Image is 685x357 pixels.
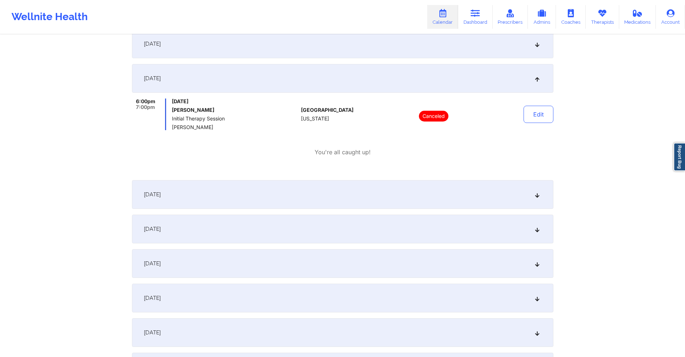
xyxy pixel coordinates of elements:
[315,148,371,156] p: You're all caught up!
[524,106,553,123] button: Edit
[656,5,685,29] a: Account
[136,104,155,110] span: 7:00pm
[427,5,458,29] a: Calendar
[673,143,685,171] a: Report Bug
[172,124,298,130] span: [PERSON_NAME]
[144,225,161,233] span: [DATE]
[301,107,353,113] span: [GEOGRAPHIC_DATA]
[144,329,161,336] span: [DATE]
[144,75,161,82] span: [DATE]
[556,5,586,29] a: Coaches
[619,5,656,29] a: Medications
[144,40,161,47] span: [DATE]
[172,116,298,122] span: Initial Therapy Session
[301,116,329,122] span: [US_STATE]
[172,107,298,113] h6: [PERSON_NAME]
[144,260,161,267] span: [DATE]
[419,111,448,122] p: Canceled
[493,5,528,29] a: Prescribers
[172,99,298,104] span: [DATE]
[136,99,155,104] span: 6:00pm
[586,5,619,29] a: Therapists
[528,5,556,29] a: Admins
[144,294,161,302] span: [DATE]
[144,191,161,198] span: [DATE]
[458,5,493,29] a: Dashboard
